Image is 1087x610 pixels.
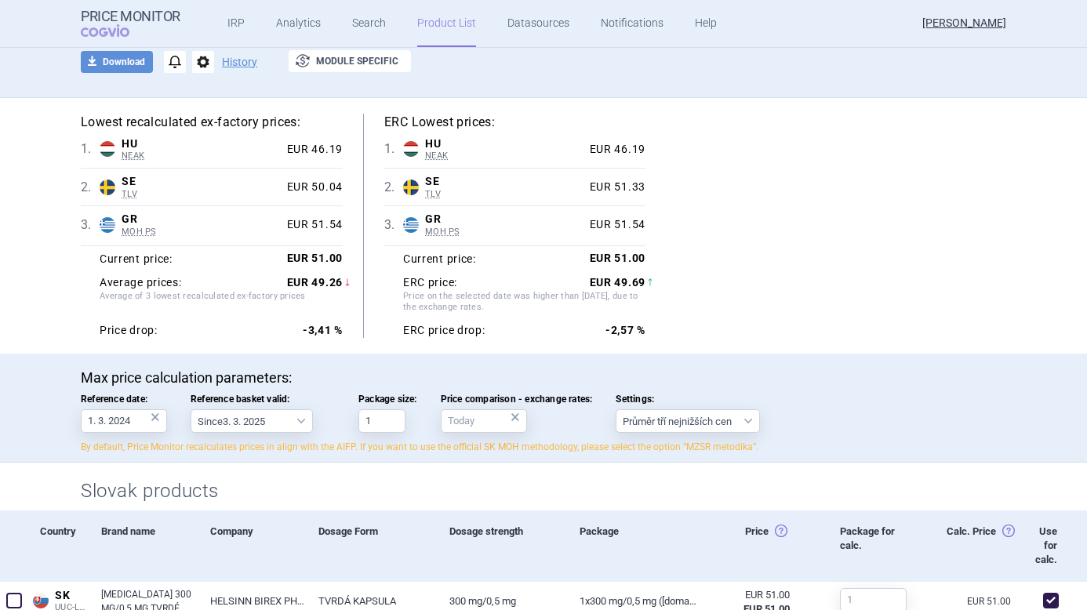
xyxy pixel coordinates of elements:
[384,140,403,158] span: 1 .
[568,510,698,582] div: Package
[100,276,182,290] strong: Average prices:
[403,324,485,338] strong: ERC price drop:
[403,141,419,157] img: Hungary
[287,276,343,289] strong: EUR 49.26
[710,588,790,602] div: EUR 51.00
[100,217,115,233] img: Greece
[81,140,100,158] span: 1 .
[81,9,180,38] a: Price MonitorCOGVIO
[828,510,906,582] div: Package for calc.
[511,408,520,426] div: ×
[616,409,760,433] select: Settings:
[403,180,419,195] img: Sweden
[100,291,343,316] span: Average of 3 lowest recalculated ex-factory prices
[616,394,760,405] span: Settings:
[287,252,343,264] strong: EUR 51.00
[122,212,281,227] span: GR
[281,143,343,157] div: EUR 46.19
[403,252,476,265] strong: Current price:
[281,180,343,194] div: EUR 50.04
[1015,510,1065,582] div: Use for calc.
[384,216,403,234] span: 3 .
[191,394,335,405] span: Reference basket valid:
[441,409,527,433] input: Price comparison - exchange rates:×
[81,369,1006,387] p: Max price calculation parameters:
[100,141,115,157] img: Hungary
[81,394,167,405] span: Reference date:
[425,175,583,189] span: SE
[425,189,583,200] span: TLV
[100,252,173,265] strong: Current price:
[403,291,645,316] span: Price on the selected date was higher than [DATE], due to the exchange rates.
[289,50,411,72] button: Module specific
[81,441,1006,454] p: By default, Price Monitor recalculates prices in align with the AIFP. If you want to use the offi...
[403,217,419,233] img: Greece
[55,589,89,603] span: SK
[307,510,437,582] div: Dosage Form
[81,178,100,197] span: 2 .
[967,597,1016,606] a: EUR 51.00
[122,175,281,189] span: SE
[100,180,115,195] img: Sweden
[384,178,403,197] span: 2 .
[441,394,593,405] span: Price comparison - exchange rates:
[698,510,828,582] div: Price
[81,478,1006,504] h2: Slovak products
[384,114,645,131] h5: ERC Lowest prices:
[81,216,100,234] span: 3 .
[358,409,405,433] input: Package size:
[81,9,180,24] strong: Price Monitor
[583,218,645,232] div: EUR 51.54
[198,510,307,582] div: Company
[590,252,645,264] strong: EUR 51.00
[81,114,343,131] h5: Lowest recalculated ex-factory prices:
[81,24,151,37] span: COGVIO
[303,324,343,336] strong: -3,41 %
[122,189,281,200] span: TLV
[583,143,645,157] div: EUR 46.19
[605,324,645,336] strong: -2,57 %
[151,408,160,426] div: ×
[191,409,313,433] select: Reference basket valid:
[590,276,645,289] strong: EUR 49.69
[403,276,457,290] strong: ERC price:
[425,212,583,227] span: GR
[425,227,583,238] span: MOH PS
[425,137,583,151] span: HU
[122,137,281,151] span: HU
[438,510,568,582] div: Dosage strength
[89,510,198,582] div: Brand name
[122,227,281,238] span: MOH PS
[907,510,1016,582] div: Calc. Price
[33,593,49,608] img: Slovakia
[281,218,343,232] div: EUR 51.54
[100,324,158,338] strong: Price drop:
[358,394,417,405] span: Package size:
[81,51,153,73] button: Download
[222,56,257,67] button: History
[81,409,167,433] input: Reference date:×
[28,510,89,582] div: Country
[583,180,645,194] div: EUR 51.33
[425,151,583,162] span: NEAK
[122,151,281,162] span: NEAK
